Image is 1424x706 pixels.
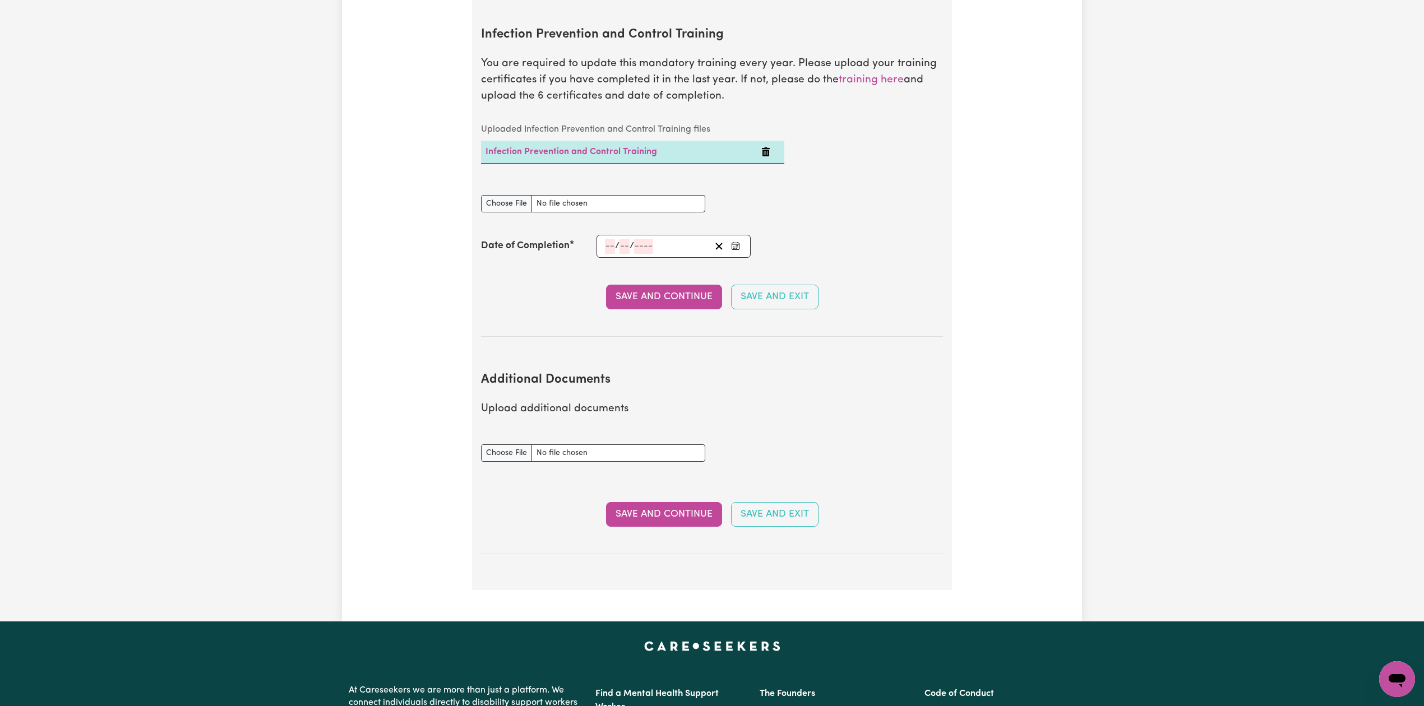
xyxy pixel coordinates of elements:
[644,642,780,651] a: Careseekers home page
[481,401,943,417] p: Upload additional documents
[761,145,770,159] button: Delete Infection Prevention and Control Training
[619,239,630,254] input: --
[481,56,943,104] p: You are required to update this mandatory training every year. Please upload your training certif...
[728,239,743,254] button: Enter the Date of Completion of your Infection Prevention and Control Training
[731,502,819,527] button: Save and Exit
[486,147,657,156] a: Infection Prevention and Control Training
[634,239,653,254] input: ----
[924,689,994,698] a: Code of Conduct
[760,689,815,698] a: The Founders
[605,239,615,254] input: --
[1379,661,1415,697] iframe: Button to launch messaging window
[839,75,904,85] a: training here
[481,239,570,253] label: Date of Completion
[481,27,943,43] h2: Infection Prevention and Control Training
[481,118,784,141] caption: Uploaded Infection Prevention and Control Training files
[615,241,619,251] span: /
[630,241,634,251] span: /
[481,373,943,388] h2: Additional Documents
[606,285,722,309] button: Save and Continue
[606,502,722,527] button: Save and Continue
[710,239,728,254] button: Clear date
[731,285,819,309] button: Save and Exit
